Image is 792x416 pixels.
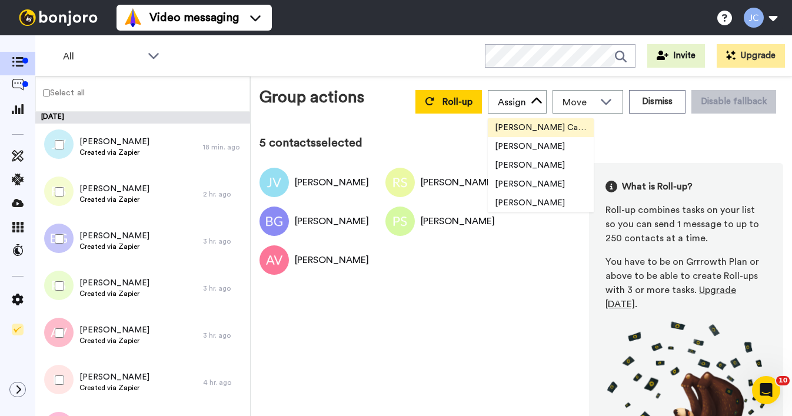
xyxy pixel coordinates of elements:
div: Group actions [259,85,364,114]
span: Video messaging [149,9,239,26]
div: 3 hr. ago [203,284,244,293]
div: 3 hr. ago [203,331,244,340]
span: [PERSON_NAME] [488,159,572,171]
span: All [63,49,142,64]
span: Created via Zapier [79,289,149,298]
div: 2 hr. ago [203,189,244,199]
span: [PERSON_NAME] Cataluña [488,122,594,134]
iframe: Intercom live chat [752,376,780,404]
span: [PERSON_NAME] [79,324,149,336]
div: [PERSON_NAME] [295,253,369,267]
div: [PERSON_NAME] [295,175,369,189]
input: Select all [43,89,50,96]
button: Roll-up [415,90,482,114]
button: Upgrade [717,44,785,68]
div: [PERSON_NAME] [421,214,495,228]
span: Created via Zapier [79,195,149,204]
label: Select all [36,86,85,99]
div: [PERSON_NAME] [421,175,495,189]
span: Created via Zapier [79,242,149,251]
span: Move [563,95,594,109]
span: Created via Zapier [79,148,149,157]
img: Image of James Vallianos [259,168,289,197]
div: [PERSON_NAME] [295,214,369,228]
img: vm-color.svg [124,8,142,27]
button: Dismiss [629,90,685,114]
span: [PERSON_NAME] [79,371,149,383]
div: 3 hr. ago [203,237,244,246]
button: Disable fallback [691,90,776,114]
img: Image of Peg Sanders [385,207,415,236]
span: Created via Zapier [79,383,149,392]
span: [PERSON_NAME] [79,277,149,289]
span: 10 [776,376,790,385]
span: Roll-up [442,97,472,107]
div: [DATE] [35,112,250,124]
img: bj-logo-header-white.svg [14,9,102,26]
img: Image of Rockey Smith [385,168,415,197]
img: Checklist.svg [12,324,24,335]
div: You have to be on Grrrowth Plan or above to be able to create Roll-ups with 3 or more tasks. . [605,255,767,311]
div: 18 min. ago [203,142,244,152]
span: [PERSON_NAME] [488,178,572,190]
div: Assign [498,95,526,109]
span: [PERSON_NAME] [488,141,572,152]
span: [PERSON_NAME] [488,197,572,209]
div: 4 hr. ago [203,378,244,387]
span: Created via Zapier [79,336,149,345]
span: [PERSON_NAME] [79,183,149,195]
div: 5 contacts selected [259,135,783,151]
span: What is Roll-up? [622,179,693,194]
img: Image of Bobby Goedee [259,207,289,236]
button: Invite [647,44,705,68]
span: [PERSON_NAME] [79,230,149,242]
img: Image of Anthony Van Hameren [259,245,289,275]
div: Roll-up combines tasks on your list so you can send 1 message to up to 250 contacts at a time. [605,203,767,245]
span: [PERSON_NAME] [79,136,149,148]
